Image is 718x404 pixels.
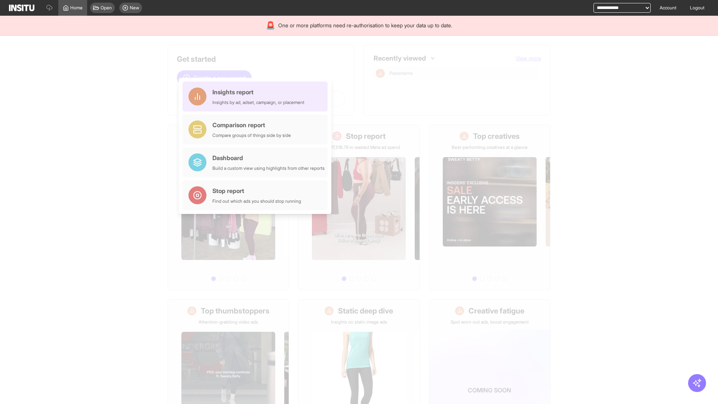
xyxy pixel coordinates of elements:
[212,100,304,105] div: Insights by ad, adset, campaign, or placement
[212,165,325,171] div: Build a custom view using highlights from other reports
[212,120,291,129] div: Comparison report
[212,132,291,138] div: Compare groups of things side by side
[212,198,301,204] div: Find out which ads you should stop running
[101,5,112,11] span: Open
[9,4,34,11] img: Logo
[266,20,275,31] div: 🚨
[130,5,139,11] span: New
[212,186,301,195] div: Stop report
[278,22,452,29] span: One or more platforms need re-authorisation to keep your data up to date.
[212,153,325,162] div: Dashboard
[70,5,83,11] span: Home
[212,88,304,97] div: Insights report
